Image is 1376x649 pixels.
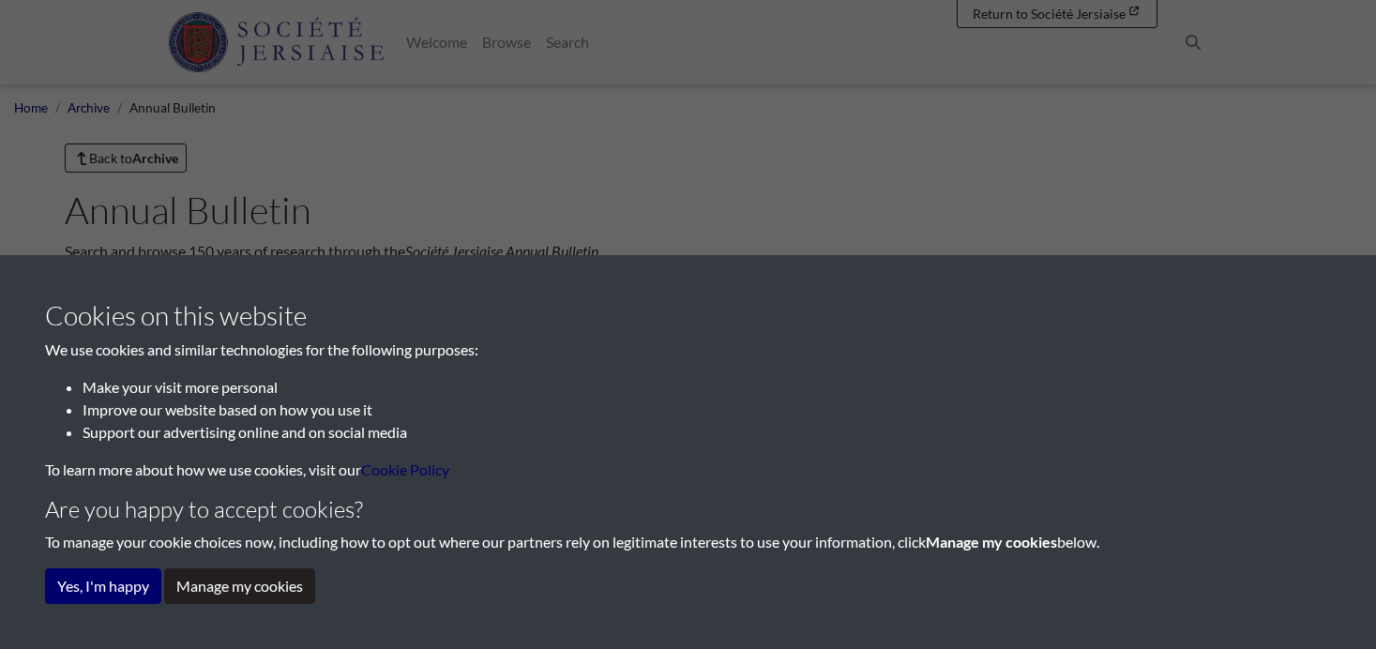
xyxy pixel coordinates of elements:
[45,568,161,604] button: Yes, I'm happy
[45,339,1331,361] p: We use cookies and similar technologies for the following purposes:
[83,399,1331,421] li: Improve our website based on how you use it
[164,568,315,604] button: Manage my cookies
[45,531,1331,553] p: To manage your cookie choices now, including how to opt out where our partners rely on legitimate...
[83,421,1331,444] li: Support our advertising online and on social media
[45,459,1331,481] p: To learn more about how we use cookies, visit our
[45,496,1331,523] h4: Are you happy to accept cookies?
[45,300,1331,332] h3: Cookies on this website
[83,376,1331,399] li: Make your visit more personal
[361,460,449,478] a: learn more about cookies
[926,533,1057,551] strong: Manage my cookies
